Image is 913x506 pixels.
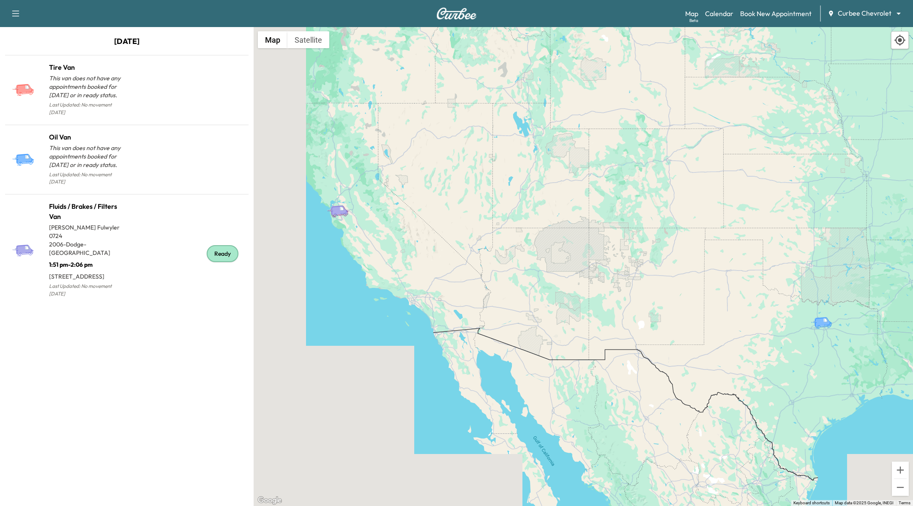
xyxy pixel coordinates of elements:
div: Recenter map [891,31,909,49]
gmp-advanced-marker: Oil Van [810,308,840,323]
p: This van does not have any appointments booked for [DATE] or in ready status. [49,144,127,169]
gmp-advanced-marker: Fluids / Brakes / Filters Van [327,196,356,211]
button: Zoom out [892,479,909,496]
p: 2006 - Dodge - [GEOGRAPHIC_DATA] [49,240,127,257]
button: Zoom in [892,462,909,479]
span: Curbee Chevrolet [838,8,891,18]
img: Curbee Logo [436,8,477,19]
div: Ready [207,245,238,262]
a: Book New Appointment [740,8,812,19]
button: Show street map [258,31,287,48]
p: This van does not have any appointments booked for [DATE] or in ready status. [49,74,127,99]
a: MapBeta [685,8,698,19]
img: Google [256,495,284,506]
p: 1:51 pm - 2:06 pm [49,257,127,269]
button: Keyboard shortcuts [793,500,830,506]
p: Last Updated: No movement [DATE] [49,99,127,118]
a: Calendar [705,8,733,19]
p: Last Updated: No movement [DATE] [49,169,127,188]
h1: Tire Van [49,62,127,72]
div: Beta [689,17,698,24]
p: Last Updated: No movement [DATE] [49,281,127,299]
a: Open this area in Google Maps (opens a new window) [256,495,284,506]
h1: Oil Van [49,132,127,142]
a: Terms [899,501,910,505]
button: Show satellite imagery [287,31,329,48]
span: Map data ©2025 Google, INEGI [835,501,894,505]
p: [PERSON_NAME] Fulwyler 0724 [49,223,127,240]
p: [STREET_ADDRESS] [49,269,127,281]
h1: Fluids / Brakes / Filters Van [49,201,127,222]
